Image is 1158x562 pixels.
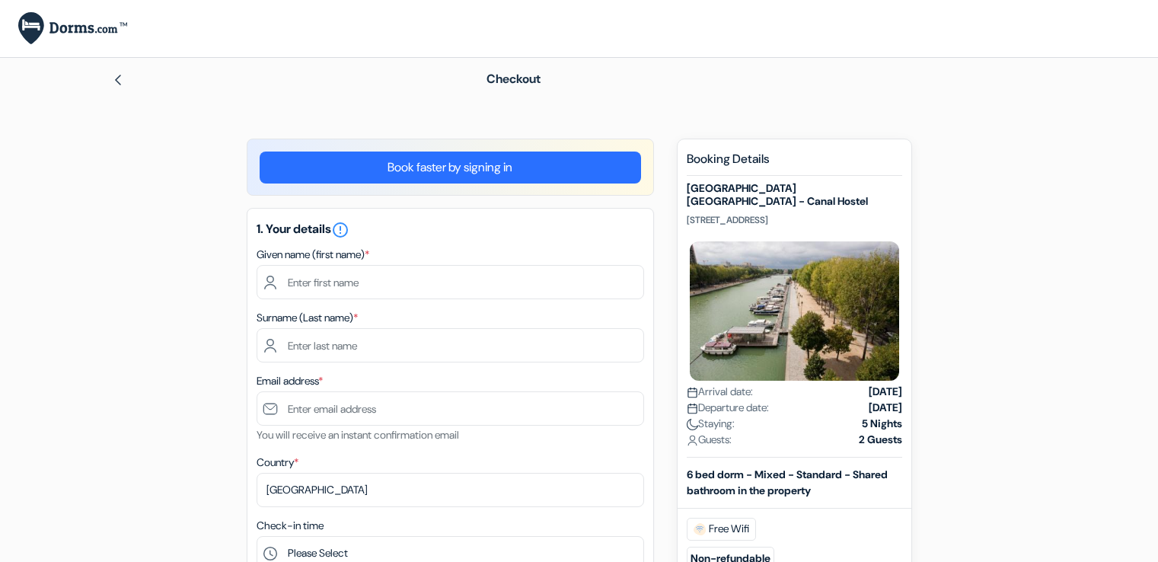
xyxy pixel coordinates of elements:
[687,518,756,541] span: Free Wifi
[687,435,698,446] img: user_icon.svg
[687,468,888,497] b: 6 bed dorm - Mixed - Standard - Shared bathroom in the property
[331,221,349,237] a: error_outline
[257,310,358,326] label: Surname (Last name)
[687,182,902,208] h5: [GEOGRAPHIC_DATA] [GEOGRAPHIC_DATA] - Canal Hostel
[862,416,902,432] strong: 5 Nights
[257,328,644,362] input: Enter last name
[687,384,753,400] span: Arrival date:
[486,71,541,87] span: Checkout
[257,265,644,299] input: Enter first name
[694,523,706,535] img: free_wifi.svg
[687,214,902,226] p: [STREET_ADDRESS]
[257,455,298,471] label: Country
[687,152,902,176] h5: Booking Details
[257,247,369,263] label: Given name (first name)
[257,428,459,442] small: You will receive an instant confirmation email
[331,221,349,239] i: error_outline
[687,400,769,416] span: Departure date:
[18,12,127,45] img: Dorms.com
[687,432,732,448] span: Guests:
[112,74,124,86] img: left_arrow.svg
[257,221,644,239] h5: 1. Your details
[260,152,641,184] a: Book faster by signing in
[687,387,698,398] img: calendar.svg
[687,419,698,430] img: moon.svg
[257,373,323,389] label: Email address
[257,391,644,426] input: Enter email address
[687,416,735,432] span: Staying:
[859,432,902,448] strong: 2 Guests
[257,518,324,534] label: Check-in time
[869,384,902,400] strong: [DATE]
[869,400,902,416] strong: [DATE]
[687,403,698,414] img: calendar.svg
